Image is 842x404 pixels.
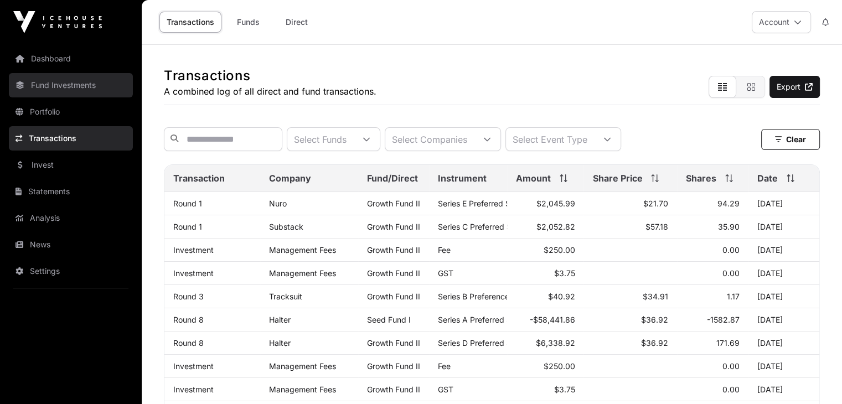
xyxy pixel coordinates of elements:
span: 0.00 [722,385,740,394]
a: Investment [173,245,214,255]
a: Round 1 [173,222,202,231]
td: [DATE] [748,378,819,401]
span: Fund/Direct [367,172,418,185]
button: Account [752,11,811,33]
span: Series B Preference Shares [438,292,536,301]
span: Company [269,172,311,185]
td: $2,052.82 [507,215,583,239]
span: 1.17 [727,292,740,301]
a: Investment [173,385,214,394]
span: 0.00 [722,361,740,371]
a: Halter [269,315,291,324]
td: $2,045.99 [507,192,583,215]
a: Seed Fund I [367,315,411,324]
a: Round 1 [173,199,202,208]
span: Shares [686,172,716,185]
td: [DATE] [748,192,819,215]
a: Statements [9,179,133,204]
a: Analysis [9,206,133,230]
span: Instrument [438,172,487,185]
span: 171.69 [716,338,740,348]
span: Transaction [173,172,225,185]
a: Nuro [269,199,287,208]
span: $36.92 [641,338,668,348]
span: Fee [438,245,451,255]
td: $3.75 [507,378,583,401]
td: $3.75 [507,262,583,285]
a: Investment [173,268,214,278]
td: [DATE] [748,332,819,355]
td: [DATE] [748,239,819,262]
button: Clear [761,129,820,150]
div: Select Event Type [506,128,594,151]
p: A combined log of all direct and fund transactions. [164,85,376,98]
h1: Transactions [164,67,376,85]
a: Growth Fund II [367,222,420,231]
span: Share Price [592,172,642,185]
span: GST [438,385,453,394]
a: Export [769,76,820,98]
a: Investment [173,361,214,371]
iframe: Chat Widget [787,351,842,404]
p: Management Fees [269,385,349,394]
span: Series E Preferred Stock [438,199,526,208]
a: Fund Investments [9,73,133,97]
span: $57.18 [645,222,668,231]
a: Transactions [9,126,133,151]
td: $6,338.92 [507,332,583,355]
td: $250.00 [507,239,583,262]
td: [DATE] [748,285,819,308]
span: $34.91 [643,292,668,301]
div: Select Companies [385,128,474,151]
span: Fee [438,361,451,371]
a: Halter [269,338,291,348]
p: Management Fees [269,245,349,255]
span: Amount [516,172,551,185]
a: Growth Fund II [367,245,420,255]
a: Growth Fund II [367,292,420,301]
a: Round 3 [173,292,204,301]
td: $250.00 [507,355,583,378]
a: Transactions [159,12,221,33]
td: [DATE] [748,262,819,285]
td: [DATE] [748,215,819,239]
a: Funds [226,12,270,33]
a: Growth Fund II [367,338,420,348]
a: Growth Fund II [367,268,420,278]
span: 35.90 [718,222,740,231]
td: [DATE] [748,308,819,332]
span: 0.00 [722,268,740,278]
p: Management Fees [269,268,349,278]
a: Round 8 [173,338,204,348]
img: Icehouse Ventures Logo [13,11,102,33]
td: $40.92 [507,285,583,308]
span: Series C Preferred Stock [438,222,528,231]
a: Substack [269,222,303,231]
span: Series D Preferred Stock [438,338,528,348]
a: News [9,232,133,257]
td: -$58,441.86 [507,308,583,332]
span: $36.92 [641,315,668,324]
div: Select Funds [287,128,353,151]
span: Date [757,172,778,185]
a: Tracksuit [269,292,302,301]
td: [DATE] [748,355,819,378]
span: -1582.87 [707,315,740,324]
a: Settings [9,259,133,283]
a: Dashboard [9,46,133,71]
p: Management Fees [269,361,349,371]
span: 0.00 [722,245,740,255]
a: Growth Fund II [367,385,420,394]
span: Series A Preferred Stock [438,315,528,324]
span: 94.29 [717,199,740,208]
span: GST [438,268,453,278]
span: $21.70 [643,199,668,208]
a: Direct [275,12,319,33]
a: Portfolio [9,100,133,124]
a: Growth Fund II [367,199,420,208]
a: Invest [9,153,133,177]
a: Round 8 [173,315,204,324]
a: Growth Fund II [367,361,420,371]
